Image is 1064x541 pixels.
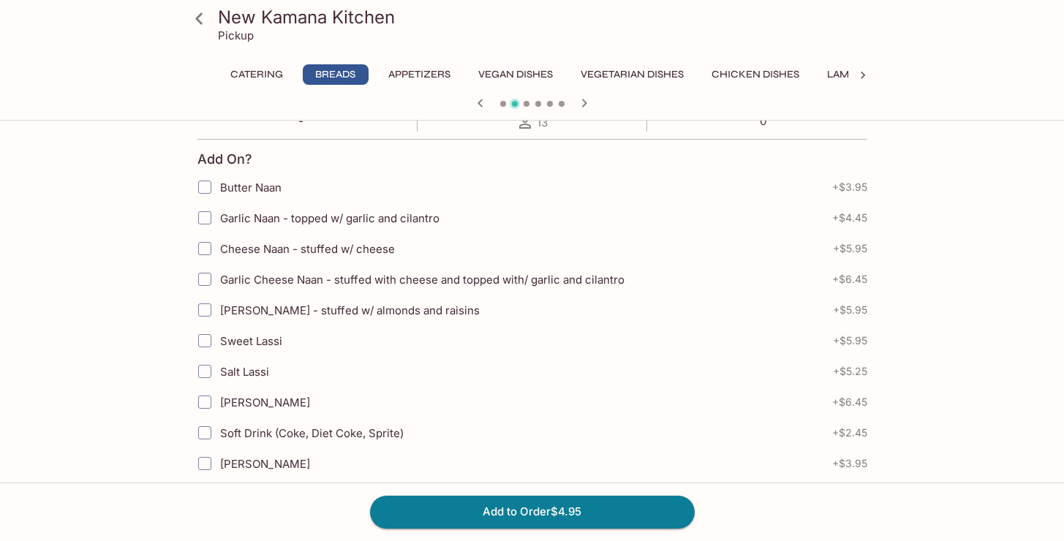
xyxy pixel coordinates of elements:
[832,273,867,285] span: + $6.45
[220,365,269,379] span: Salt Lassi
[744,114,782,128] p: 0
[537,116,548,129] span: 13
[819,64,902,85] button: Lamb Dishes
[832,396,867,408] span: + $6.45
[220,242,395,256] span: Cheese Naan - stuffed w/ cheese
[220,303,480,317] span: [PERSON_NAME] - stuffed w/ almonds and raisins
[197,151,252,167] h4: Add On?
[470,64,561,85] button: Vegan Dishes
[282,114,320,128] p: -
[220,334,282,348] span: Sweet Lassi
[220,181,282,194] span: Butter Naan
[220,211,439,225] span: Garlic Naan - topped w/ garlic and cilantro
[380,64,459,85] button: Appetizers
[833,243,867,254] span: + $5.95
[218,29,254,42] p: Pickup
[703,64,807,85] button: Chicken Dishes
[220,273,625,287] span: Garlic Cheese Naan - stuffed with cheese and topped with/ garlic and cilantro
[832,181,867,193] span: + $3.95
[832,458,867,469] span: + $3.95
[222,64,291,85] button: Catering
[220,457,310,471] span: [PERSON_NAME]
[832,212,867,224] span: + $4.45
[833,335,867,347] span: + $5.95
[370,496,695,528] button: Add to Order$4.95
[833,304,867,316] span: + $5.95
[220,426,404,440] span: Soft Drink (Coke, Diet Coke, Sprite)
[218,6,872,29] h3: New Kamana Kitchen
[220,396,310,409] span: [PERSON_NAME]
[832,427,867,439] span: + $2.45
[573,64,692,85] button: Vegetarian Dishes
[833,366,867,377] span: + $5.25
[303,64,369,85] button: Breads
